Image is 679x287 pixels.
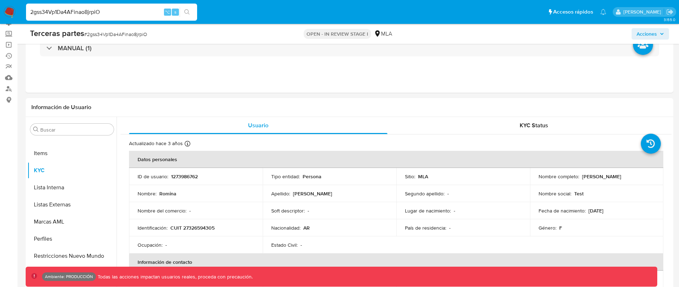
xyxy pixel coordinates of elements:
p: Nacionalidad : [271,225,300,231]
button: KYC [27,162,117,179]
button: search-icon [180,7,194,17]
p: Soft descriptor : [271,207,305,214]
button: Items [27,145,117,162]
h1: Información de Usuario [31,104,91,111]
p: Nombre : [138,190,156,197]
p: Género : [539,225,556,231]
p: Nombre completo : [539,173,579,180]
p: AR [303,225,310,231]
p: Tipo entidad : [271,173,300,180]
p: - [189,207,191,214]
span: 3.155.0 [664,17,675,22]
input: Buscar [40,127,111,133]
button: Restricciones Nuevo Mundo [27,247,117,265]
p: Estado Civil : [271,242,298,248]
p: ID de usuario : [138,173,168,180]
p: - [308,207,309,214]
p: omar.guzman@mercadolibre.com.co [623,9,664,15]
button: Listas Externas [27,196,117,213]
p: - [165,242,167,248]
p: Test [574,190,583,197]
span: KYC Status [520,121,548,129]
p: Persona [303,173,322,180]
button: Lista Interna [27,179,117,196]
p: Nombre del comercio : [138,207,186,214]
th: Información de contacto [129,253,663,271]
p: Segundo apellido : [405,190,444,197]
p: CUIT 27326594305 [170,225,215,231]
p: - [454,207,455,214]
button: Perfiles [27,230,117,247]
p: MLA [418,173,428,180]
p: [DATE] [588,207,603,214]
button: Marcas AML [27,213,117,230]
p: [PERSON_NAME] [582,173,621,180]
p: Actualizado hace 3 años [129,140,183,147]
span: # 2gss34Vp1Da4AFinao8jrpiO [84,31,147,38]
span: Accesos rápidos [553,8,593,16]
p: F [559,225,562,231]
p: Identificación : [138,225,168,231]
span: ⌥ [165,9,170,15]
span: Acciones [637,28,657,40]
a: Salir [666,8,674,16]
h3: MANUAL (1) [58,44,92,52]
button: Acciones [632,28,669,40]
p: 1273986762 [171,173,198,180]
p: Lugar de nacimiento : [405,207,451,214]
a: Notificaciones [600,9,606,15]
p: OPEN - IN REVIEW STAGE I [304,29,371,39]
p: Nombre social : [539,190,571,197]
span: s [174,9,176,15]
div: MANUAL (1) [40,40,659,56]
input: Buscar usuario o caso... [26,7,197,17]
span: Usuario [248,121,268,129]
p: Ambiente: PRODUCCIÓN [45,275,93,278]
p: Ocupación : [138,242,163,248]
p: [PERSON_NAME] [293,190,332,197]
th: Datos personales [129,151,663,168]
div: MLA [374,30,392,38]
p: Apellido : [271,190,290,197]
p: País de residencia : [405,225,446,231]
button: Buscar [33,127,39,132]
p: Sitio : [405,173,415,180]
b: Terceras partes [30,27,84,39]
p: Romina [159,190,176,197]
p: Fecha de nacimiento : [539,207,586,214]
p: - [447,190,449,197]
p: - [300,242,302,248]
p: Todas las acciones impactan usuarios reales, proceda con precaución. [96,273,253,280]
button: Tarjetas [27,265,117,282]
p: - [449,225,451,231]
